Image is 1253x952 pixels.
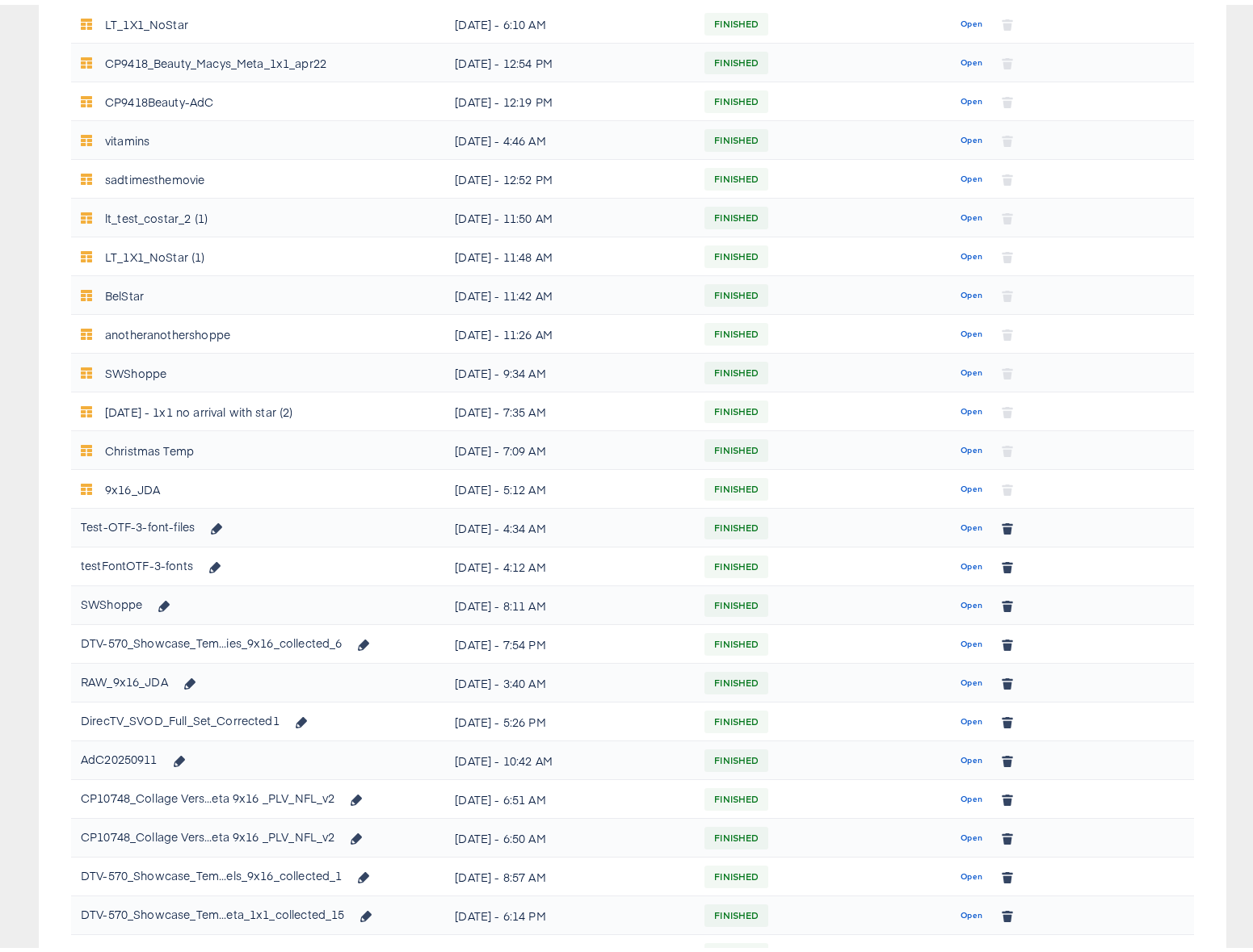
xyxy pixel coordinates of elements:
button: Open [954,704,989,730]
button: Open [954,355,989,381]
button: Open [954,627,989,652]
div: RAW_9x16_JDA [81,664,205,691]
div: CP10748_Collage Vers...eta 9x16 _PLV_NFL_v2 [81,819,334,845]
span: Open [961,904,982,918]
span: Open [961,12,982,27]
div: [DATE] - 6:51 AM [455,782,685,807]
div: lt_test_costar_2 (1) [105,200,208,226]
span: Open [961,826,982,841]
div: Test-OTF-3-font-files [81,509,233,536]
button: Open [954,665,989,691]
div: [DATE] - 7:35 AM [455,394,685,420]
div: [DATE] - 5:12 AM [455,472,685,497]
span: FINISHED [704,472,768,497]
div: BelStar [105,278,144,304]
button: Open [954,433,989,459]
span: Open [961,361,982,375]
span: Open [961,167,982,182]
span: FINISHED [704,394,768,420]
button: Open [954,239,989,265]
div: [DATE] - 5:26 PM [455,704,685,730]
div: [DATE] - 6:10 AM [455,6,685,32]
span: Open [961,593,982,608]
div: [DATE] - 1x1 no arrival with star (2) [105,394,293,420]
span: Open [961,322,982,337]
span: Open [961,749,982,763]
button: Open [954,898,989,924]
div: testFontOTF-3-fonts [81,547,230,575]
div: sadtimesthemovie [105,161,204,187]
span: Open [961,245,982,259]
div: LT_1X1_NoStar (1) [105,239,205,265]
button: Open [954,200,989,226]
span: FINISHED [704,433,768,459]
div: [DATE] - 12:54 PM [455,45,685,71]
button: Open [954,161,989,187]
div: [DATE] - 7:09 AM [455,433,685,459]
span: Open [961,206,982,220]
div: LT_1X1_NoStar [105,6,188,32]
button: Open [954,6,989,32]
div: [DATE] - 8:57 AM [455,859,685,885]
div: vitamins [105,123,149,149]
span: Open [961,555,982,569]
div: CP9418_Beauty_Macys_Meta_1x1_apr22 [105,45,326,71]
span: FINISHED [704,200,768,226]
span: FINISHED [704,820,768,846]
div: DirecTV_SVOD_Full_Set_Corrected1 [81,702,317,730]
div: [DATE] - 11:50 AM [455,200,685,226]
div: DTV-570_Showcase_Tem...els_9x16_collected_1 [81,858,342,883]
div: [DATE] - 3:40 AM [455,665,685,691]
button: Open [954,317,989,342]
button: Open [954,820,989,846]
div: [DATE] - 4:34 AM [455,510,685,536]
span: FINISHED [704,239,768,265]
div: DTV-570_Showcase_Tem...eta_1x1_collected_15 [81,896,344,922]
div: [DATE] - 12:19 PM [455,84,685,110]
span: FINISHED [704,743,768,769]
div: CP9418Beauty-AdC [105,84,213,110]
span: FINISHED [704,161,768,187]
div: [DATE] - 10:42 AM [455,743,685,769]
span: Open [961,400,982,414]
span: Open [961,51,982,65]
span: FINISHED [704,782,768,807]
div: [DATE] - 6:14 PM [455,898,685,924]
button: Open [954,394,989,420]
span: Open [961,516,982,531]
div: 9x16_JDA [105,472,160,497]
div: Christmas Temp [105,433,194,459]
button: Open [954,84,989,110]
div: [DATE] - 12:52 PM [455,161,685,187]
div: AdC20250911 [81,741,195,769]
span: FINISHED [704,704,768,730]
span: Open [961,477,982,492]
span: FINISHED [704,355,768,381]
button: Open [954,743,989,769]
div: anotheranothershoppe [105,317,230,342]
span: Open [961,632,982,647]
div: DTV-570_Showcase_Tem...ies_9x16_collected_6 [81,625,342,651]
button: Open [954,278,989,304]
div: [DATE] - 4:46 AM [455,123,685,149]
div: [DATE] - 4:12 AM [455,549,685,575]
span: FINISHED [704,84,768,110]
span: Open [961,671,982,686]
div: [DATE] - 11:48 AM [455,239,685,265]
span: FINISHED [704,898,768,924]
div: CP10748_Collage Vers...eta 9x16 _PLV_NFL_v2 [81,780,334,806]
span: Open [961,438,982,453]
span: FINISHED [704,627,768,652]
span: FINISHED [704,510,768,536]
span: Open [961,90,982,104]
button: Open [954,859,989,885]
button: Open [954,588,989,614]
span: FINISHED [704,123,768,149]
span: FINISHED [704,278,768,304]
span: FINISHED [704,549,768,575]
button: Open [954,472,989,497]
div: [DATE] - 11:42 AM [455,278,685,304]
span: Open [961,710,982,724]
div: SWShoppe [81,586,180,614]
div: [DATE] - 6:50 AM [455,820,685,846]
